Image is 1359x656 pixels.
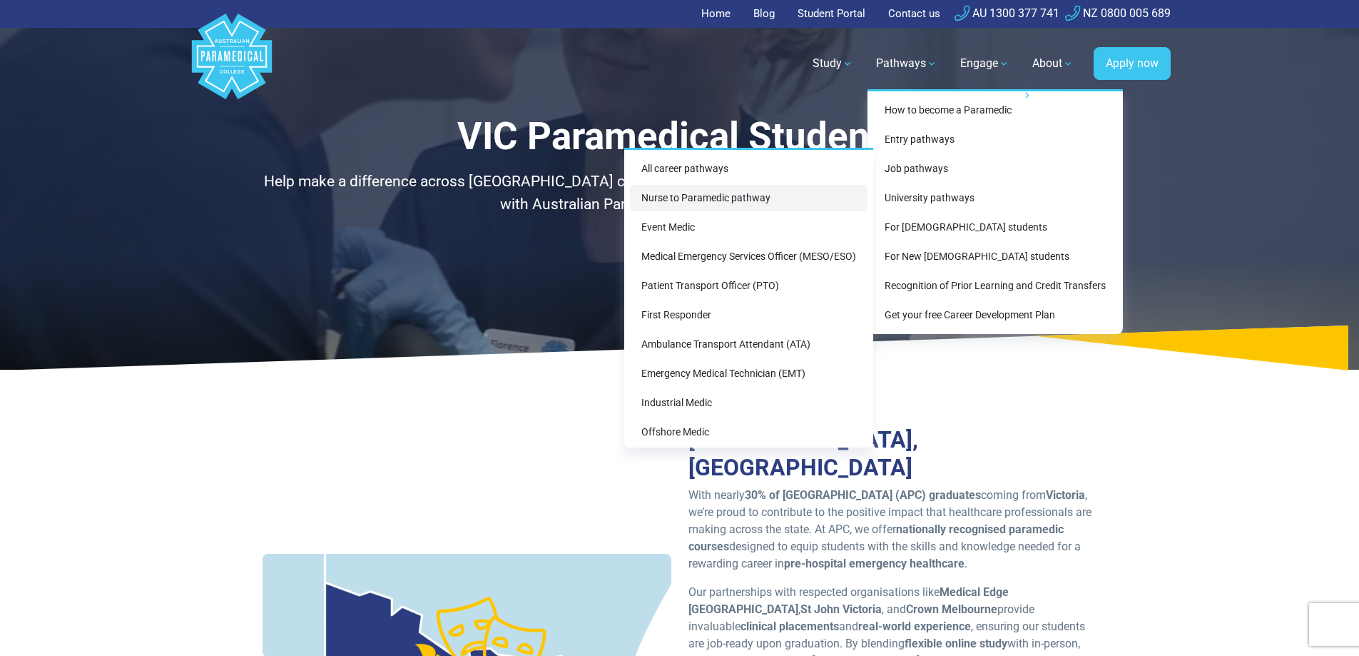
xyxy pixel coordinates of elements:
[630,419,867,445] a: Offshore Medic
[624,148,873,448] div: Entry pathways
[630,243,867,270] a: Medical Emergency Services Officer (MESO/ESO)
[630,390,867,416] a: Industrial Medic
[873,126,1117,153] a: Entry pathways
[630,331,867,358] a: Ambulance Transport Attendant (ATA)
[189,28,275,100] a: Australian Paramedical College
[905,637,1007,650] strong: flexible online study
[804,44,862,84] a: Study
[873,243,1117,270] a: For New [DEMOGRAPHIC_DATA] students
[952,44,1018,84] a: Engage
[688,487,1097,572] p: With nearly coming from , we’re proud to contribute to the positive impact that healthcare profes...
[784,557,964,570] strong: pre-hospital emergency healthcare
[867,89,1123,334] div: Pathways
[630,273,867,299] a: Patient Transport Officer (PTO)
[630,214,867,241] a: Event Medic
[1046,488,1085,502] strong: Victoria
[800,602,882,616] strong: St John Victoria
[630,185,867,211] a: Nurse to Paramedic pathway
[1094,47,1171,80] a: Apply now
[873,156,1117,182] a: Job pathways
[1024,44,1082,84] a: About
[906,602,997,616] strong: Crown Melbourne
[955,6,1059,20] a: AU 1300 377 741
[630,156,867,182] a: All career pathways
[867,44,946,84] a: Pathways
[873,214,1117,241] a: For [DEMOGRAPHIC_DATA] students
[858,620,971,633] strong: real-world experience
[630,302,867,328] a: First Responder
[873,302,1117,328] a: Get your free Career Development Plan
[873,97,1117,123] a: How to become a Paramedic
[745,488,981,502] strong: 30% of [GEOGRAPHIC_DATA] (APC) graduates
[263,171,1097,216] p: Help make a difference across [GEOGRAPHIC_DATA] communities by choosing a career in prehospital h...
[740,620,839,633] strong: clinical placements
[263,114,1097,159] h1: VIC Paramedical Students
[630,360,867,387] a: Emergency Medical Technician (EMT)
[873,185,1117,211] a: University pathways
[688,426,1097,481] h2: [GEOGRAPHIC_DATA], [GEOGRAPHIC_DATA]
[873,273,1117,299] a: Recognition of Prior Learning and Credit Transfers
[1065,6,1171,20] a: NZ 0800 005 689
